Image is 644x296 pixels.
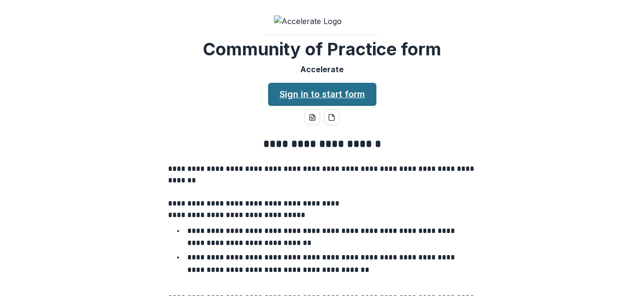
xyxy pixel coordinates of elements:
[305,110,320,125] button: word-download
[300,64,344,75] p: Accelerate
[324,110,339,125] button: pdf-download
[203,39,441,60] h2: Community of Practice form
[268,83,376,106] a: Sign in to start form
[274,15,370,27] img: Accelerate Logo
